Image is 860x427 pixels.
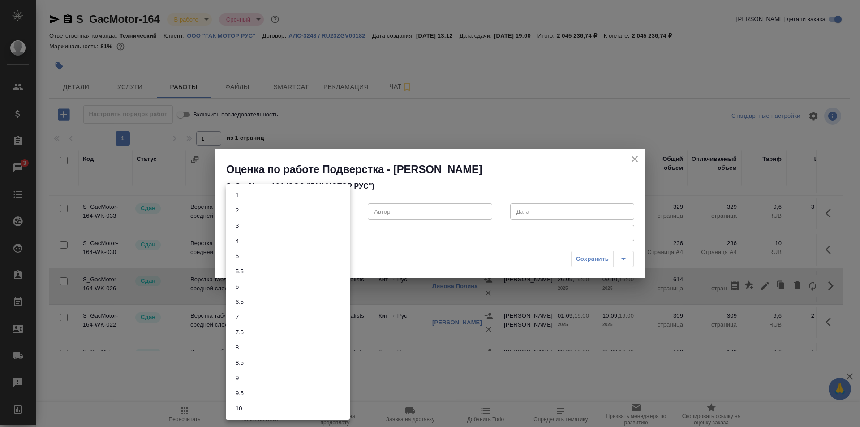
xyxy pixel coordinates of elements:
button: 8 [233,343,241,353]
button: 7 [233,312,241,322]
button: 5 [233,251,241,261]
button: 3 [233,221,241,231]
button: 10 [233,404,245,414]
button: 5.5 [233,267,246,276]
button: 1 [233,190,241,200]
button: 6.5 [233,297,246,307]
button: 7.5 [233,328,246,337]
button: 8.5 [233,358,246,368]
button: 9 [233,373,241,383]
button: 2 [233,206,241,216]
button: 4 [233,236,241,246]
button: 9.5 [233,388,246,398]
button: 6 [233,282,241,292]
